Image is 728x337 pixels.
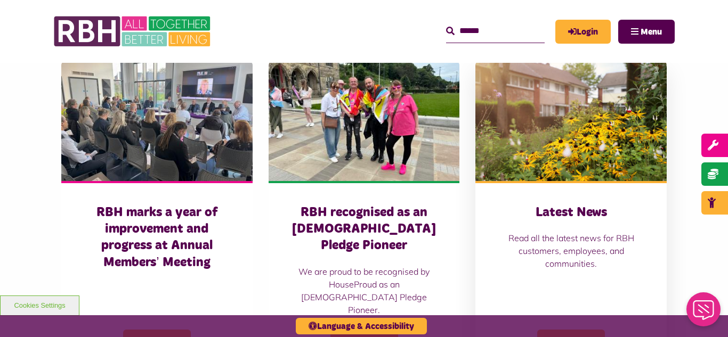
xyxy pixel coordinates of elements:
[53,11,213,52] img: RBH
[290,265,439,316] p: We are proud to be recognised by HouseProud as an [DEMOGRAPHIC_DATA] Pledge Pioneer.
[497,204,645,221] h3: Latest News
[641,28,662,36] span: Menu
[680,289,728,337] iframe: Netcall Web Assistant for live chat
[497,232,645,270] p: Read all the latest news for RBH customers, employees, and communities.
[269,62,460,181] img: RBH customers and colleagues at the Rochdale Pride event outside the town hall
[555,20,611,44] a: MyRBH
[296,318,427,334] button: Language & Accessibility
[475,62,667,181] img: SAZ MEDIA RBH HOUSING4
[290,204,439,254] h3: RBH recognised as an [DEMOGRAPHIC_DATA] Pledge Pioneer
[61,62,253,181] img: Board Meeting
[618,20,675,44] button: Navigation
[83,204,231,271] h3: RBH marks a year of improvement and progress at Annual Members’ Meeting
[446,20,545,43] input: Search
